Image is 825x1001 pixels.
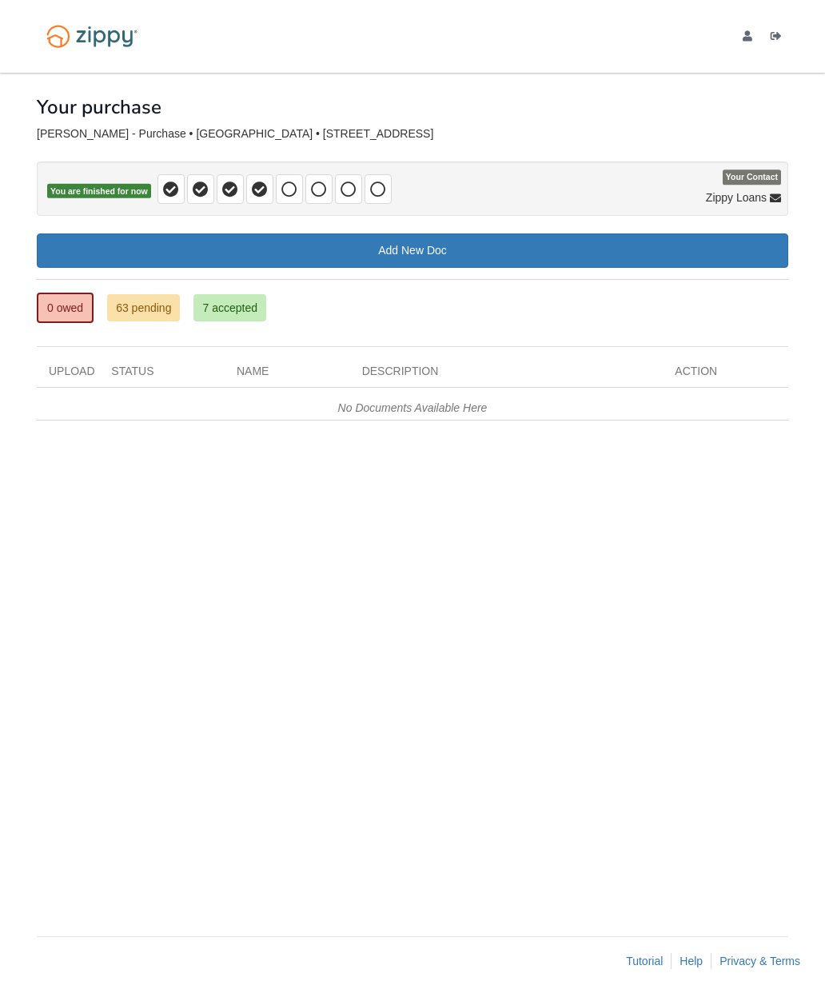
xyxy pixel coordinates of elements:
div: Name [225,363,350,387]
em: No Documents Available Here [338,401,488,414]
a: Privacy & Terms [719,955,800,967]
div: Status [99,363,225,387]
a: Add New Doc [37,233,788,268]
span: You are finished for now [47,184,151,199]
span: Zippy Loans [706,189,767,205]
span: Your Contact [723,170,781,185]
a: 63 pending [107,294,180,321]
a: 0 owed [37,293,94,323]
img: Logo [37,18,147,55]
a: Help [680,955,703,967]
div: Upload [37,363,99,387]
a: 7 accepted [193,294,266,321]
div: Action [663,363,788,387]
div: [PERSON_NAME] - Purchase • [GEOGRAPHIC_DATA] • [STREET_ADDRESS] [37,127,788,141]
a: Tutorial [626,955,663,967]
a: Log out [771,30,788,46]
h1: Your purchase [37,97,161,118]
div: Description [350,363,664,387]
a: edit profile [743,30,759,46]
